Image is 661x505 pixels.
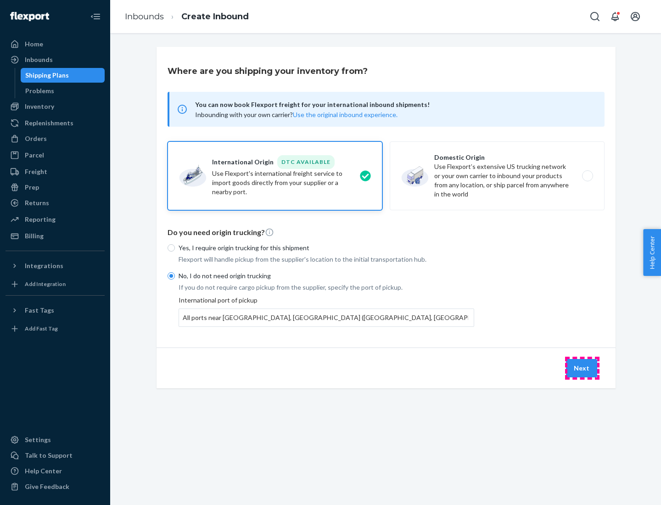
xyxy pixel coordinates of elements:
[6,448,105,463] a: Talk to Support
[179,243,474,252] p: Yes, I require origin trucking for this shipment
[6,321,105,336] a: Add Fast Tag
[25,183,39,192] div: Prep
[25,102,54,111] div: Inventory
[25,451,73,460] div: Talk to Support
[6,37,105,51] a: Home
[6,116,105,130] a: Replenishments
[25,482,69,491] div: Give Feedback
[6,212,105,227] a: Reporting
[6,196,105,210] a: Returns
[566,359,597,377] button: Next
[25,118,73,128] div: Replenishments
[168,65,368,77] h3: Where are you shipping your inventory from?
[25,435,51,444] div: Settings
[6,479,105,494] button: Give Feedback
[181,11,249,22] a: Create Inbound
[25,71,69,80] div: Shipping Plans
[25,280,66,288] div: Add Integration
[86,7,105,26] button: Close Navigation
[25,55,53,64] div: Inbounds
[6,180,105,195] a: Prep
[6,164,105,179] a: Freight
[25,261,63,270] div: Integrations
[10,12,49,21] img: Flexport logo
[195,111,398,118] span: Inbounding with your own carrier?
[168,272,175,280] input: No, I do not need origin trucking
[6,432,105,447] a: Settings
[6,277,105,292] a: Add Integration
[168,227,605,238] p: Do you need origin trucking?
[25,86,54,95] div: Problems
[293,110,398,119] button: Use the original inbound experience.
[6,229,105,243] a: Billing
[6,258,105,273] button: Integrations
[21,84,105,98] a: Problems
[25,231,44,241] div: Billing
[6,148,105,163] a: Parcel
[25,167,47,176] div: Freight
[606,7,624,26] button: Open notifications
[168,244,175,252] input: Yes, I require origin trucking for this shipment
[6,131,105,146] a: Orders
[25,151,44,160] div: Parcel
[25,325,58,332] div: Add Fast Tag
[25,306,54,315] div: Fast Tags
[6,52,105,67] a: Inbounds
[6,99,105,114] a: Inventory
[25,215,56,224] div: Reporting
[179,255,474,264] p: Flexport will handle pickup from the supplier's location to the initial transportation hub.
[643,229,661,276] button: Help Center
[25,134,47,143] div: Orders
[626,7,644,26] button: Open account menu
[25,39,43,49] div: Home
[179,271,474,281] p: No, I do not need origin trucking
[21,68,105,83] a: Shipping Plans
[586,7,604,26] button: Open Search Box
[195,99,594,110] span: You can now book Flexport freight for your international inbound shipments!
[125,11,164,22] a: Inbounds
[179,296,474,327] div: International port of pickup
[118,3,256,30] ol: breadcrumbs
[25,198,49,208] div: Returns
[179,283,474,292] p: If you do not require cargo pickup from the supplier, specify the port of pickup.
[6,303,105,318] button: Fast Tags
[25,466,62,476] div: Help Center
[6,464,105,478] a: Help Center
